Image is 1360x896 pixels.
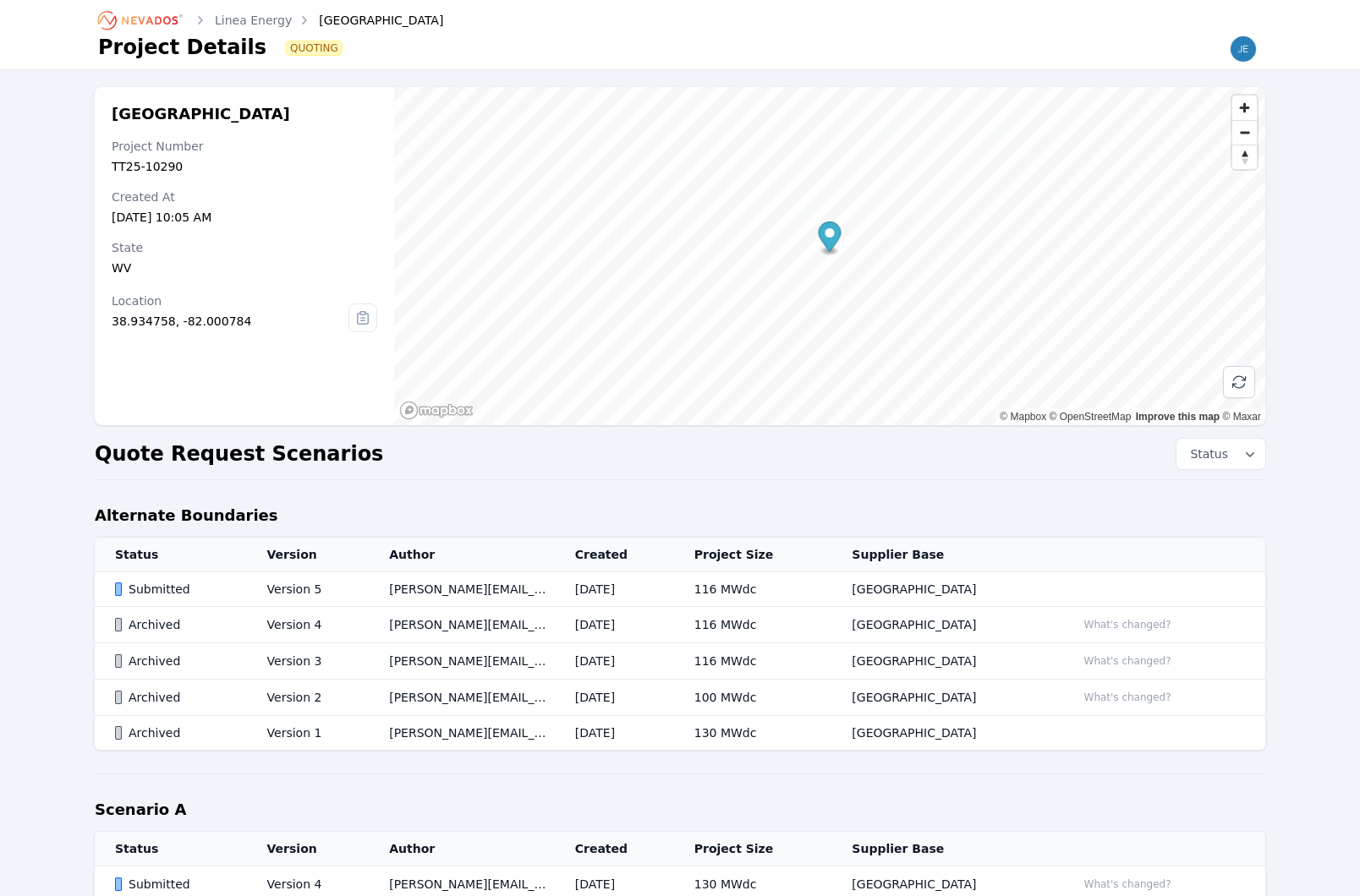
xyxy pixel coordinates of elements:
a: Mapbox homepage [399,401,474,420]
div: State [112,239,377,256]
h2: [GEOGRAPHIC_DATA] [112,104,377,124]
img: jeff.webber@lineaenergy.com [1230,36,1257,63]
button: Reset bearing to north [1232,145,1257,169]
td: [PERSON_NAME][EMAIL_ADDRESS][PERSON_NAME][DOMAIN_NAME] [369,716,555,751]
td: [PERSON_NAME][EMAIL_ADDRESS][PERSON_NAME][DOMAIN_NAME] [369,680,555,716]
th: Status [95,832,247,866]
div: Project Number [112,138,377,155]
td: Version 4 [247,607,370,643]
div: Archived [115,616,239,633]
td: 116 MWdc [674,572,832,607]
td: [GEOGRAPHIC_DATA] [831,607,1056,643]
h1: Project Details [98,34,266,61]
div: Archived [115,689,239,706]
td: 130 MWdc [674,716,832,751]
td: Version 3 [247,643,370,680]
th: Created [555,832,674,866]
span: Reset bearing to north [1232,145,1257,169]
tr: ArchivedVersion 3[PERSON_NAME][EMAIL_ADDRESS][PERSON_NAME][DOMAIN_NAME][DATE]116 MWdc[GEOGRAPHIC_... [95,643,1265,680]
span: Quoting [287,41,342,55]
div: Archived [115,724,239,741]
button: What's changed? [1077,875,1179,893]
th: Author [369,538,555,572]
td: [DATE] [555,716,674,751]
td: [PERSON_NAME][EMAIL_ADDRESS][PERSON_NAME][DOMAIN_NAME] [369,643,555,680]
td: [DATE] [555,607,674,643]
td: [DATE] [555,572,674,607]
span: Zoom out [1232,121,1257,145]
a: Mapbox [1000,411,1046,423]
td: Version 2 [247,680,370,716]
div: WV [112,260,377,276]
a: Linea Energy [215,12,292,29]
th: Supplier Base [831,832,1056,866]
th: Created [555,538,674,572]
td: 116 MWdc [674,607,832,643]
tr: ArchivedVersion 2[PERSON_NAME][EMAIL_ADDRESS][PERSON_NAME][DOMAIN_NAME][DATE]100 MWdc[GEOGRAPHIC_... [95,680,1265,716]
div: Archived [115,653,239,669]
div: Location [112,292,348,309]
canvas: Map [394,87,1265,425]
div: Submitted [115,581,239,598]
button: What's changed? [1077,688,1179,707]
div: 38.934758, -82.000784 [112,313,348,330]
div: TT25-10290 [112,158,377,175]
td: Version 5 [247,572,370,607]
tr: ArchivedVersion 1[PERSON_NAME][EMAIL_ADDRESS][PERSON_NAME][DOMAIN_NAME][DATE]130 MWdc[GEOGRAPHIC_... [95,716,1265,751]
h2: Scenario A [95,798,186,822]
button: What's changed? [1077,652,1179,670]
td: [GEOGRAPHIC_DATA] [831,643,1056,680]
tr: ArchivedVersion 4[PERSON_NAME][EMAIL_ADDRESS][PERSON_NAME][DOMAIN_NAME][DATE]116 MWdc[GEOGRAPHIC_... [95,607,1265,643]
td: [DATE] [555,680,674,716]
a: Maxar [1222,411,1261,423]
td: [DATE] [555,643,674,680]
th: Supplier Base [831,538,1056,572]
td: [GEOGRAPHIC_DATA] [831,680,1056,716]
h2: Alternate Boundaries [95,504,278,527]
td: [GEOGRAPHIC_DATA] [831,716,1056,751]
div: [GEOGRAPHIC_DATA] [295,12,443,29]
td: [PERSON_NAME][EMAIL_ADDRESS][PERSON_NAME][DOMAIN_NAME] [369,607,555,643]
span: Status [1183,445,1228,462]
div: [DATE] 10:05 AM [112,209,377,226]
button: What's changed? [1077,615,1179,634]
th: Version [247,832,370,866]
div: Created At [112,188,377,205]
th: Project Size [674,832,832,866]
a: OpenStreetMap [1050,411,1132,423]
button: Status [1176,439,1265,469]
div: Submitted [115,876,239,893]
nav: Breadcrumb [98,7,443,34]
th: Version [247,538,370,572]
a: Improve this map [1136,411,1220,423]
th: Project Size [674,538,832,572]
h2: Quote Request Scenarios [95,440,383,467]
div: Map marker [818,221,841,256]
td: 116 MWdc [674,643,832,680]
th: Author [369,832,555,866]
button: Zoom in [1232,96,1257,120]
td: 100 MWdc [674,680,832,716]
tr: SubmittedVersion 5[PERSON_NAME][EMAIL_ADDRESS][PERSON_NAME][DOMAIN_NAME][DATE]116 MWdc[GEOGRAPHIC... [95,572,1265,607]
th: Status [95,538,247,572]
button: Zoom out [1232,120,1257,145]
td: Version 1 [247,716,370,751]
td: [PERSON_NAME][EMAIL_ADDRESS][PERSON_NAME][DOMAIN_NAME] [369,572,555,607]
td: [GEOGRAPHIC_DATA] [831,572,1056,607]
